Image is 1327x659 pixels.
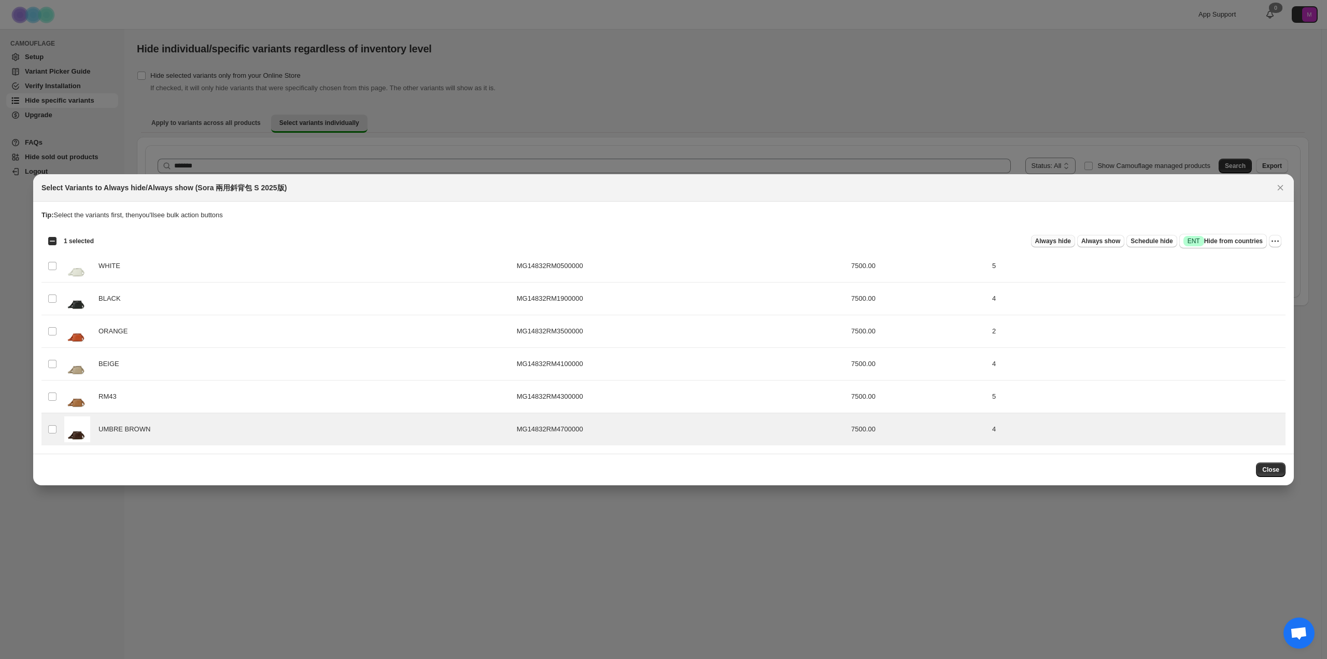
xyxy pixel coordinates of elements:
span: WHITE [98,261,126,271]
img: MG14832_RM43_color_01.webp [64,384,90,410]
button: Close [1256,462,1286,477]
span: Hide from countries [1183,236,1263,246]
td: 7500.00 [848,380,989,413]
strong: Tip: [41,211,54,219]
button: More actions [1269,235,1281,247]
img: MG14832_RM19_color_01.webp [64,286,90,312]
td: 2 [989,315,1286,347]
td: 4 [989,413,1286,445]
span: Always hide [1035,237,1071,245]
button: SuccessENTHide from countries [1179,234,1267,248]
span: ORANGE [98,326,133,336]
span: ENT [1188,237,1200,245]
td: 5 [989,380,1286,413]
button: Always show [1077,235,1124,247]
td: MG14832RM4300000 [514,380,848,413]
img: MG14832_RM47_color_01.webp [64,416,90,442]
p: Select the variants first, then you'll see bulk action buttons [41,210,1286,220]
span: Close [1262,466,1279,474]
span: 1 selected [64,237,94,245]
td: 7500.00 [848,347,989,380]
td: 7500.00 [848,249,989,282]
span: UMBRE BROWN [98,424,156,434]
td: 7500.00 [848,413,989,445]
td: MG14832RM3500000 [514,315,848,347]
span: RM43 [98,391,122,402]
td: 4 [989,282,1286,315]
td: MG14832RM0500000 [514,249,848,282]
td: MG14832RM4700000 [514,413,848,445]
td: 7500.00 [848,315,989,347]
td: 5 [989,249,1286,282]
a: 打開聊天 [1283,618,1315,649]
img: MG14832_RM41_color_01.webp [64,351,90,377]
img: MG14832_RM35_color_01.webp [64,318,90,344]
button: Close [1273,180,1288,195]
td: MG14832RM1900000 [514,282,848,315]
button: Schedule hide [1126,235,1177,247]
span: Schedule hide [1131,237,1173,245]
td: 4 [989,347,1286,380]
h2: Select Variants to Always hide/Always show (Sora 兩用斜背包 S 2025版) [41,183,287,193]
td: 7500.00 [848,282,989,315]
span: BLACK [98,293,126,304]
img: MG14832_RM05_color_01.webp [64,253,90,279]
span: Always show [1081,237,1120,245]
td: MG14832RM4100000 [514,347,848,380]
button: Always hide [1031,235,1075,247]
span: BEIGE [98,359,125,369]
